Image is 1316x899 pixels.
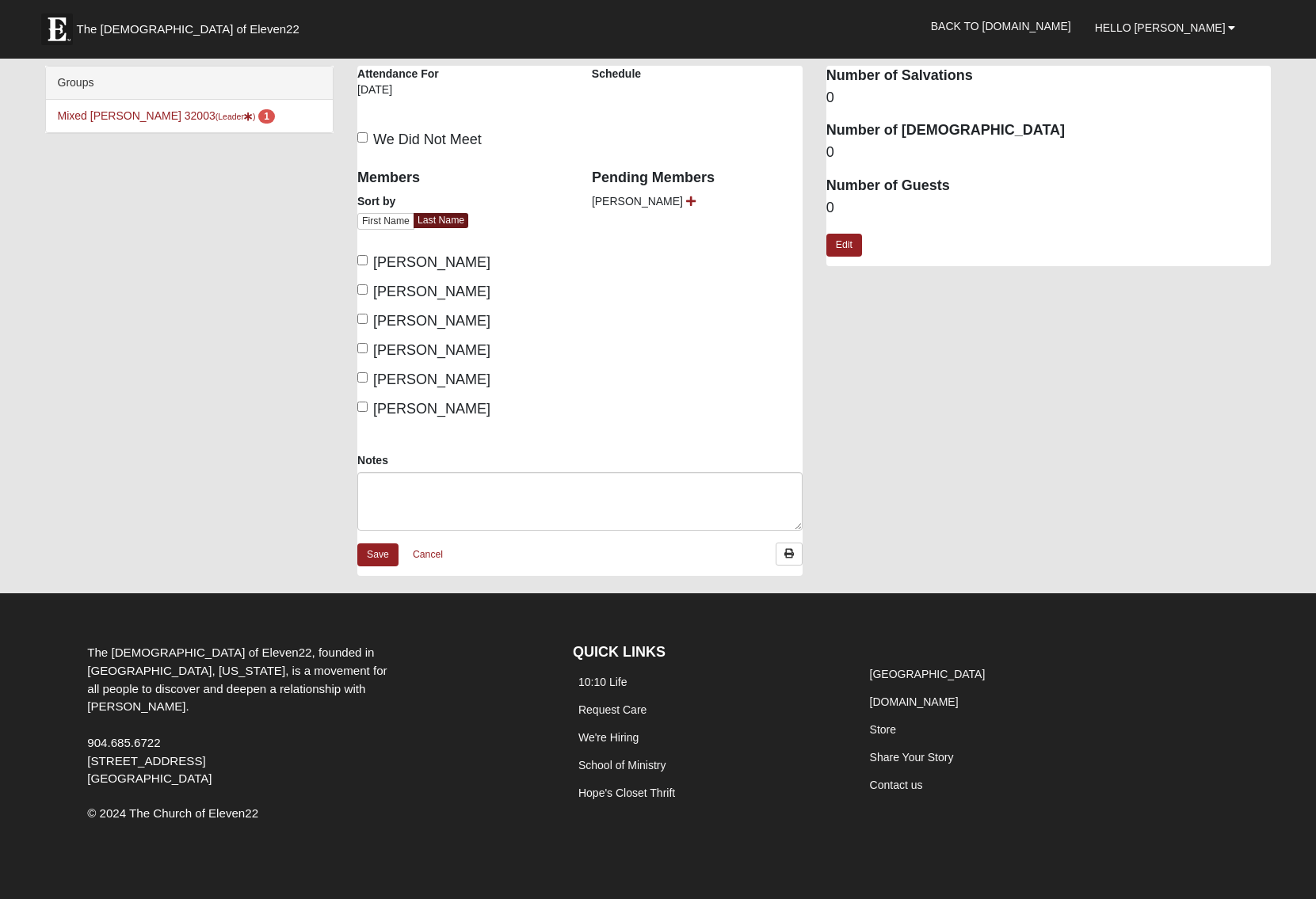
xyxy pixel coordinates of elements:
a: Add Person to Group [686,195,696,208]
span: The [DEMOGRAPHIC_DATA] of Eleven22 [77,21,299,37]
h4: QUICK LINKS [573,644,841,661]
div: The [DEMOGRAPHIC_DATA] of Eleven22, founded in [GEOGRAPHIC_DATA], [US_STATE], is a movement for a... [75,644,399,788]
span: [PERSON_NAME] [373,401,490,417]
span: [PERSON_NAME] [373,284,490,299]
a: [GEOGRAPHIC_DATA] [870,668,986,680]
dd: 0 [826,198,1272,219]
h4: Pending Members [592,170,803,187]
div: Groups [46,67,333,100]
a: [DOMAIN_NAME] [870,695,959,708]
span: We Did Not Meet [373,131,482,147]
a: Back to [DOMAIN_NAME] [919,6,1083,46]
input: We Did Not Meet [357,132,368,143]
label: Attendance For [357,66,439,82]
dt: Number of Guests [826,176,1272,196]
span: number of pending members [258,109,275,124]
a: School of Ministry [578,759,666,771]
a: Contact us [870,779,923,791]
a: Edit [826,234,862,257]
input: [PERSON_NAME] [357,343,368,353]
h4: Members [357,170,568,187]
span: [PERSON_NAME] [373,342,490,358]
input: [PERSON_NAME] [357,284,368,295]
dt: Number of [DEMOGRAPHIC_DATA] [826,120,1272,141]
a: Cancel [402,543,453,567]
span: Hello [PERSON_NAME] [1095,21,1226,34]
dd: 0 [826,143,1272,163]
dd: 0 [826,88,1272,109]
a: First Name [357,213,414,230]
a: Request Care [578,703,647,716]
a: Last Name [414,213,468,228]
a: Store [870,723,896,736]
input: [PERSON_NAME] [357,402,368,412]
a: We're Hiring [578,731,639,744]
span: [PERSON_NAME] [373,371,490,387]
a: Hello [PERSON_NAME] [1083,8,1248,48]
label: Notes [357,452,388,468]
span: © 2024 The Church of Eleven22 [87,806,258,820]
a: 10:10 Life [578,676,627,688]
a: Print Attendance Roster [776,543,803,566]
dt: Number of Salvations [826,66,1272,86]
div: [DATE] [357,82,451,109]
span: [PERSON_NAME] [373,313,490,329]
input: [PERSON_NAME] [357,372,368,383]
input: [PERSON_NAME] [357,314,368,324]
img: Eleven22 logo [41,13,73,45]
a: Share Your Story [870,751,954,764]
span: [PERSON_NAME] [373,254,490,270]
a: Mixed [PERSON_NAME] 32003(Leader) 1 [58,109,275,122]
input: [PERSON_NAME] [357,255,368,265]
small: (Leader ) [216,112,256,121]
label: Sort by [357,193,395,209]
a: Hope's Closet Thrift [578,787,675,799]
span: [GEOGRAPHIC_DATA] [87,771,212,785]
a: The [DEMOGRAPHIC_DATA] of Eleven22 [33,6,350,45]
label: Schedule [592,66,641,82]
a: Save [357,543,399,566]
span: [PERSON_NAME] [592,195,683,208]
